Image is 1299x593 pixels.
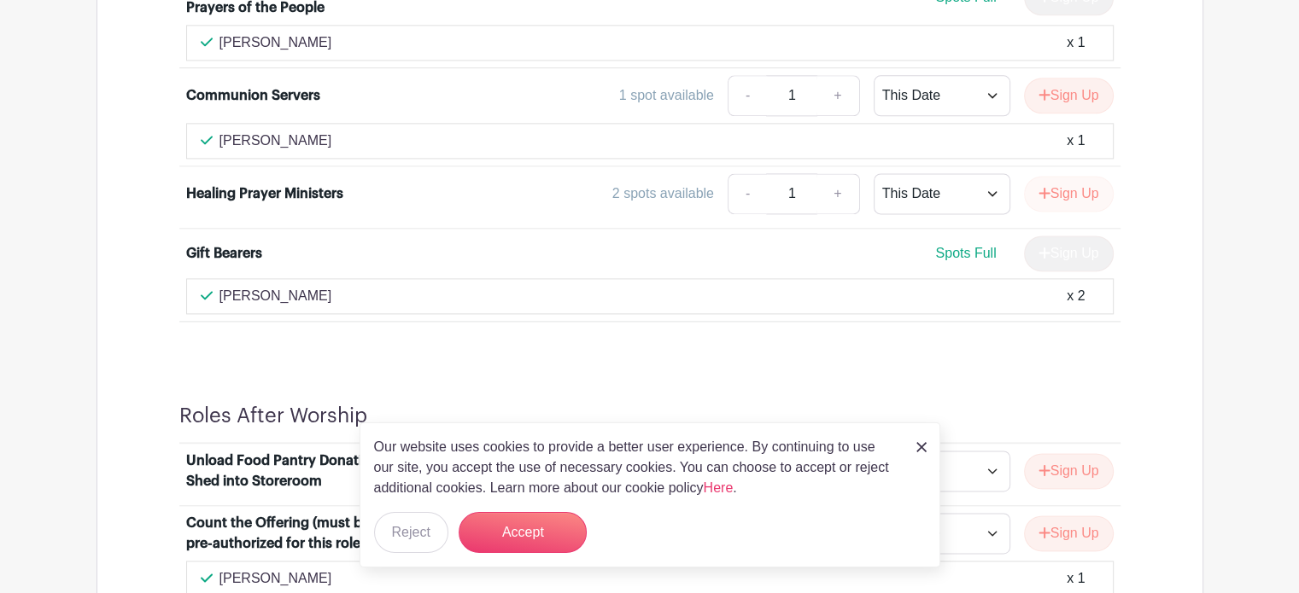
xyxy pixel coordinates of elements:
button: Reject [374,512,448,553]
div: 1 spot available [619,85,714,106]
p: [PERSON_NAME] [219,32,332,53]
p: [PERSON_NAME] [219,286,332,306]
a: + [816,173,859,214]
div: Gift Bearers [186,243,262,264]
p: Our website uses cookies to provide a better user experience. By continuing to use our site, you ... [374,437,898,498]
div: Count the Offering (must be pre-authorized for this role) [186,513,398,554]
div: x 1 [1067,131,1085,151]
div: 2 spots available [612,183,714,204]
a: - [728,173,767,214]
div: Healing Prayer Ministers [186,183,343,204]
p: [PERSON_NAME] [219,568,332,589]
a: + [816,75,859,116]
p: [PERSON_NAME] [219,131,332,151]
button: Sign Up [1024,515,1114,551]
button: Sign Up [1024,453,1114,489]
div: Unload Food Pantry Donation Shed into Storeroom [186,451,398,491]
div: Communion Servers [186,85,320,106]
span: Spots Full [935,246,996,260]
div: x 2 [1067,286,1085,306]
img: close_button-5f87c8562297e5c2d7936805f587ecaba9071eb48480494691a3f1689db116b3.svg [916,442,927,452]
a: Here [704,480,734,495]
div: x 1 [1067,32,1085,53]
div: x 1 [1067,568,1085,589]
button: Accept [459,512,587,553]
button: Sign Up [1024,176,1114,212]
h4: Roles After Worship [179,404,367,428]
a: - [728,75,767,116]
button: Sign Up [1024,78,1114,113]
